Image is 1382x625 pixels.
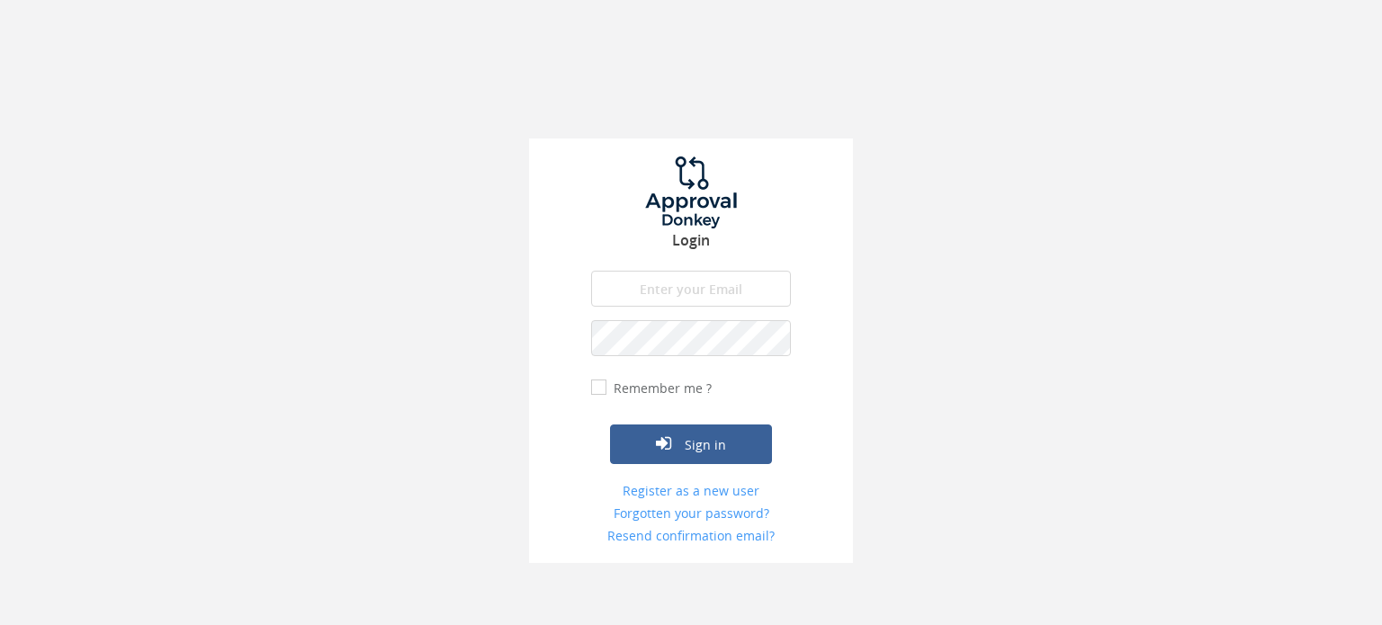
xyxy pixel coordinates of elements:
a: Resend confirmation email? [591,527,791,545]
input: Enter your Email [591,271,791,307]
a: Forgotten your password? [591,504,791,522]
button: Sign in [610,424,772,464]
label: Remember me ? [609,379,712,397]
a: Register as a new user [591,482,791,500]
img: logo.png [624,156,758,228]
h3: Login [529,233,853,249]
